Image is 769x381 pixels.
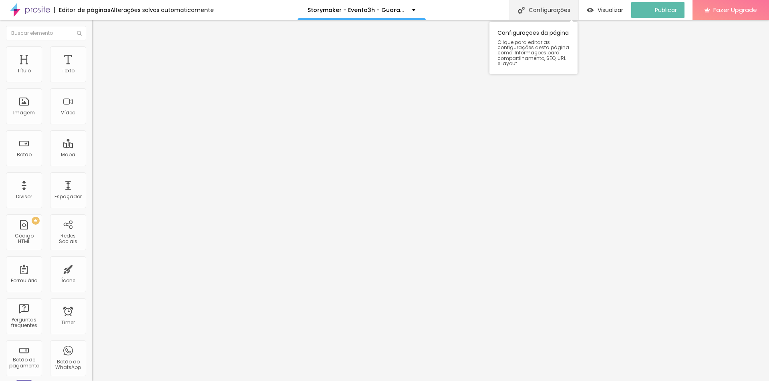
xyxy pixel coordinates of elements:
[11,278,37,283] div: Formulário
[54,194,82,199] div: Espaçador
[61,152,75,158] div: Mapa
[8,317,40,329] div: Perguntas frequentes
[579,2,631,18] button: Visualizar
[61,278,75,283] div: Ícone
[52,233,84,245] div: Redes Sociais
[61,320,75,325] div: Timer
[17,152,32,158] div: Botão
[489,22,578,74] div: Configurações da página
[518,7,525,14] img: Icone
[713,6,757,13] span: Fazer Upgrade
[631,2,684,18] button: Publicar
[497,40,570,66] span: Clique para editar as configurações desta página como: Informações para compartilhamento, SEO, UR...
[655,7,677,13] span: Publicar
[8,233,40,245] div: Código HTML
[62,68,74,74] div: Texto
[6,26,86,40] input: Buscar elemento
[54,7,111,13] div: Editor de páginas
[16,194,32,199] div: Divisor
[77,31,82,36] img: Icone
[13,110,35,116] div: Imagem
[111,7,214,13] div: Alterações salvas automaticamente
[8,357,40,369] div: Botão de pagamento
[587,7,594,14] img: view-1.svg
[308,7,406,13] p: Storymaker - Evento3h - Guarapari
[61,110,75,116] div: Vídeo
[92,20,769,381] iframe: Editor
[17,68,31,74] div: Título
[52,359,84,371] div: Botão do WhatsApp
[598,7,623,13] span: Visualizar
